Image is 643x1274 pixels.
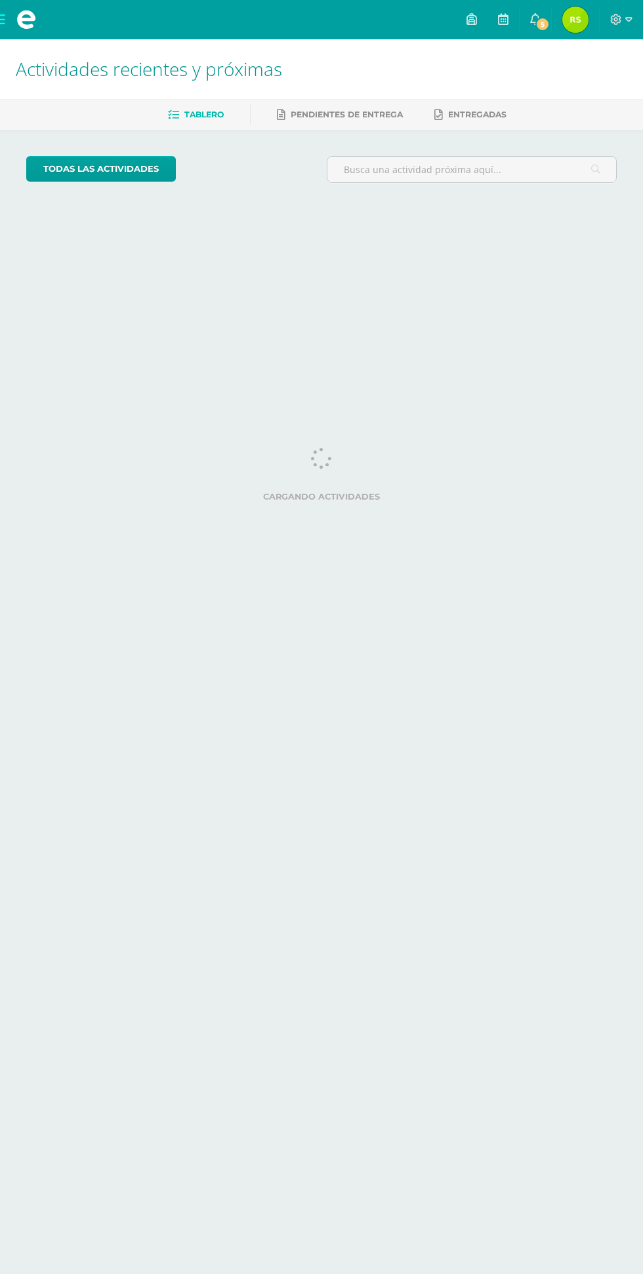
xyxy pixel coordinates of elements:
a: Entregadas [434,104,507,125]
span: Pendientes de entrega [291,109,403,119]
a: Tablero [168,104,224,125]
span: Tablero [184,109,224,119]
a: Pendientes de entrega [277,104,403,125]
span: 5 [535,17,550,31]
a: todas las Actividades [26,156,176,182]
span: Actividades recientes y próximas [16,56,282,81]
img: 40ba22f16ea8f5f1325d4f40f26342e8.png [562,7,589,33]
span: Entregadas [448,109,507,119]
input: Busca una actividad próxima aquí... [327,157,616,182]
label: Cargando actividades [26,492,617,502]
